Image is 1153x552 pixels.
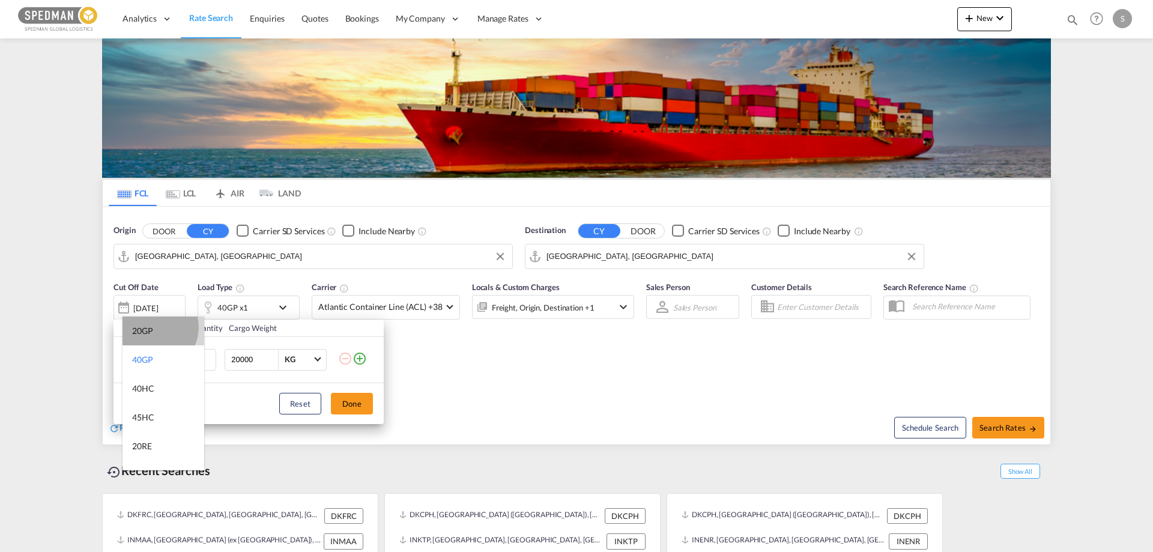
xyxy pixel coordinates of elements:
[132,469,152,481] div: 40RE
[132,411,154,423] div: 45HC
[132,383,154,395] div: 40HC
[132,325,153,337] div: 20GP
[132,354,153,366] div: 40GP
[132,440,152,452] div: 20RE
